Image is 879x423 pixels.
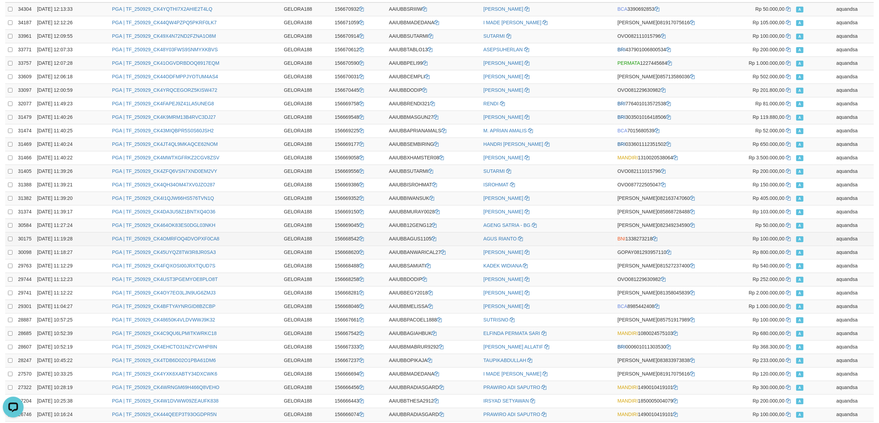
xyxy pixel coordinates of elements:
td: AAIUBBDODIP [386,83,481,97]
td: GELORA188 [281,111,332,124]
a: I MADE [PERSON_NAME] [483,371,541,377]
span: Rp 150.000,00 [753,182,785,187]
a: PGA | TF_250929_CK4YQTHI7X2AHIE2T4LQ [112,6,212,12]
td: 156670612 [332,43,386,56]
span: Approved - Marked by aquandsa [796,250,803,256]
span: BCA [617,303,627,309]
td: AAIUBBSAMIATI [386,259,481,273]
a: AGUS RIANTO [483,236,517,241]
a: SUTARMI [483,168,505,174]
a: [PERSON_NAME] [483,6,523,12]
td: 34187 [15,16,34,29]
a: SUTRISNO [483,317,508,323]
a: M. APRIAN AMALIS [483,128,527,133]
td: aquandsa [834,2,874,16]
td: AAIUBBMASGUN27 [386,111,481,124]
td: GELORA188 [281,16,332,29]
td: 156669150 [332,205,386,219]
td: [DATE] 11:18:27 [34,246,109,259]
a: [PERSON_NAME] [483,249,523,255]
td: 081527237400 [615,259,718,273]
span: Approved - Marked by aquandsa [796,101,803,107]
a: IRSYAD SETYAWAN [483,398,529,404]
td: aquandsa [834,178,874,192]
td: [DATE] 12:07:28 [34,56,109,70]
td: 1310020538064 [615,151,718,165]
td: GELORA188 [281,219,332,232]
td: aquandsa [834,165,874,178]
td: 156669225 [332,124,386,138]
td: 082349234590 [615,219,718,232]
span: Approved - Marked by aquandsa [796,182,803,188]
td: 29301 [15,300,34,313]
td: AAIUBBTABLO13 [386,43,481,56]
td: aquandsa [834,192,874,205]
td: [DATE] 11:12:29 [34,259,109,273]
a: PGA | TF_250929_CK464OK83ES0DGL03NKH [112,222,215,228]
td: [DATE] 11:40:26 [34,111,109,124]
td: 31466 [15,151,34,165]
span: BRI [617,114,625,120]
td: 29744 [15,273,34,286]
span: Rp 2.000.000,00 [749,290,785,296]
span: Approved - Marked by aquandsa [796,61,803,67]
td: 085713586036 [615,70,718,83]
td: 33097 [15,83,34,97]
td: 776401013572538 [615,97,718,111]
td: 7015680539 [615,124,718,138]
a: PGA | TF_250929_CK4OY7EO3LJN9UG6ZMJ3 [112,290,216,296]
td: AAIUBBIWANSUK [386,192,481,205]
span: Rp 200.000,00 [753,168,785,174]
a: [PERSON_NAME] [483,155,523,160]
td: [DATE] 11:40:22 [34,151,109,165]
a: PGA | TF_250929_CK4W1DVWW09ZEAUFK838 [112,398,219,404]
span: OVO [617,276,628,282]
td: aquandsa [834,273,874,286]
span: Approved - Marked by aquandsa [796,209,803,215]
td: aquandsa [834,138,874,151]
td: aquandsa [834,300,874,313]
span: [PERSON_NAME] [617,195,657,201]
td: 156668046 [332,300,386,313]
td: [DATE] 12:12:26 [34,16,109,29]
td: [DATE] 11:12:22 [34,286,109,300]
td: 156669548 [332,111,386,124]
td: GELORA188 [281,300,332,313]
a: PGA | TF_250929_CK44ODFMPPJYOTUM4AS4 [112,74,218,79]
td: GELORA188 [281,138,332,151]
span: Approved - Marked by aquandsa [796,196,803,202]
a: PGA | TF_250929_CK4ZFQ6VSN7XND0EM2VY [112,168,217,174]
td: 156670031 [332,70,386,83]
span: Rp 50.000,00 [755,6,784,12]
a: PGA | TF_250929_CK4K9MRM13B4RVC3DJ27 [112,114,216,120]
td: 156669556 [332,165,386,178]
a: PRAWIRO ADI SAPUTRO [483,412,540,417]
td: aquandsa [834,246,874,259]
td: 081229630982 [615,83,718,97]
td: GELORA188 [281,56,332,70]
td: AAIUBBMELISSA [386,300,481,313]
td: [DATE] 10:57:25 [34,313,109,327]
span: MANDIRI [617,155,638,160]
td: AAIUBBSUTARMI [386,165,481,178]
td: AAIUBBPACOEL1888 [386,313,481,327]
td: 31388 [15,178,34,192]
td: aquandsa [834,97,874,111]
td: 033601112351502 [615,138,718,151]
td: 29763 [15,259,34,273]
span: Rp 800.000,00 [753,249,785,255]
td: GELORA188 [281,165,332,178]
a: PGA | TF_250929_CK4MWTXGFRKZ2CGV8ZSV [112,155,219,160]
a: PRAWIRO ADI SAPUTRO [483,385,540,390]
span: [PERSON_NAME] [617,290,657,296]
td: GELORA188 [281,124,332,138]
span: Approved - Marked by aquandsa [796,169,803,175]
a: PGA | TF_250929_CK4C9QU6LPMITKWRKC18 [112,331,217,336]
td: [DATE] 12:06:18 [34,70,109,83]
a: HANDRI [PERSON_NAME] [483,141,543,147]
td: 156671059 [332,16,386,29]
td: aquandsa [834,259,874,273]
td: 8985442408 [615,300,718,313]
span: Rp 502.000,00 [753,74,785,79]
td: aquandsa [834,219,874,232]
